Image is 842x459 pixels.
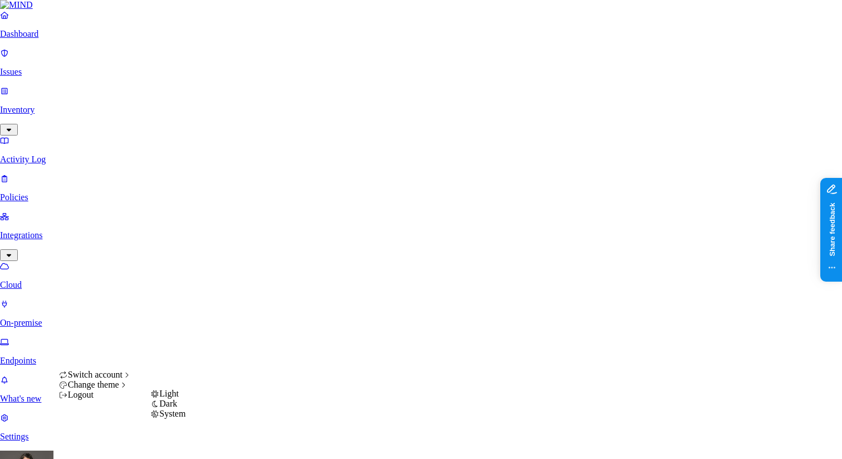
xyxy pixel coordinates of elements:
span: Change theme [68,380,119,389]
div: Logout [59,390,132,400]
span: Light [159,389,179,398]
span: System [159,409,185,418]
span: Dark [159,399,177,408]
span: Switch account [68,370,123,379]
